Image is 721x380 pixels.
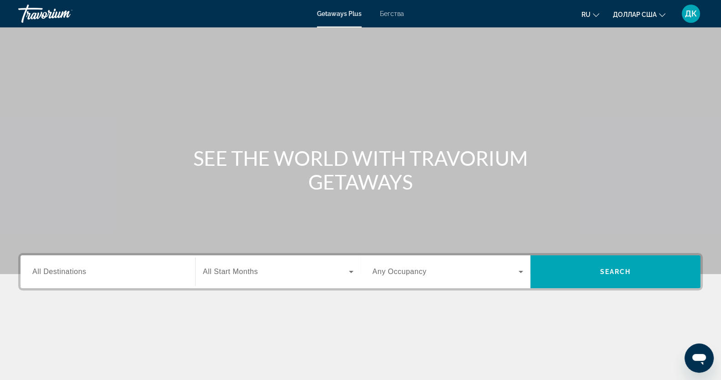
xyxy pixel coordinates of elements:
button: Поиск [530,255,700,288]
a: Травориум [18,2,109,26]
input: Выберите пункт назначения [32,267,183,278]
a: Бегства [380,10,404,17]
a: Getaways Plus [317,10,362,17]
button: Меню пользователя [679,4,703,23]
span: Any Occupancy [373,268,427,275]
font: ДК [685,9,697,18]
h1: SEE THE WORLD WITH TRAVORIUM GETAWAYS [190,146,532,194]
button: Изменить валюту [613,8,665,21]
font: ru [581,11,591,18]
iframe: Кнопка запуска окна обмена сообщениями [685,343,714,373]
span: All Start Months [203,268,258,275]
font: доллар США [613,11,657,18]
span: All Destinations [32,268,86,275]
div: Виджет поиска [21,255,700,288]
span: Search [600,268,631,275]
button: Изменить язык [581,8,599,21]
